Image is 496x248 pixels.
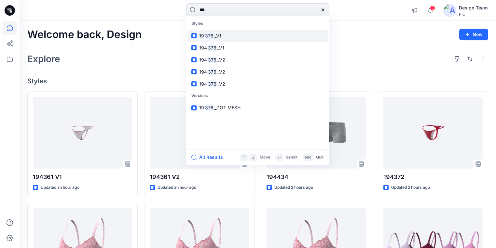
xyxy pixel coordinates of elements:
[27,77,488,85] h4: Styles
[33,97,132,169] a: 194361 V1
[217,45,224,50] span: _V1
[207,56,217,63] mark: 376
[260,154,270,161] p: Move
[187,42,328,54] a: 194376_V1
[187,90,328,102] p: Versions
[41,184,79,191] p: Updated an hour ago
[217,81,225,87] span: _V2
[207,80,217,88] mark: 376
[383,97,483,169] a: 194372
[286,154,297,161] p: Select
[204,104,214,112] mark: 376
[191,153,227,161] button: All Results
[187,18,328,30] p: Styles
[207,44,217,51] mark: 376
[305,154,311,161] p: esc
[204,32,214,39] mark: 376
[383,172,483,182] p: 194372
[207,68,217,76] mark: 376
[391,184,430,191] p: Updated 2 hours ago
[199,33,204,38] span: 19
[267,172,366,182] p: 194434
[187,78,328,90] a: 194376_V2
[187,30,328,42] a: 19376_V1
[443,4,456,17] img: avatar
[316,154,324,161] p: Quit
[214,33,221,38] span: _V1
[199,57,207,62] span: 194
[199,81,207,87] span: 194
[199,69,207,75] span: 194
[214,105,241,111] span: _DOT MESH
[150,97,249,169] a: 194361 V2
[187,102,328,114] a: 19376_DOT MESH
[459,12,488,17] div: PIC
[217,69,225,75] span: _V2
[158,184,196,191] p: Updated an hour ago
[27,29,142,41] h2: Welcome back, Design
[187,66,328,78] a: 194376_V2
[430,6,435,11] span: 3
[27,54,60,64] h2: Explore
[217,57,225,62] span: _V2
[199,105,204,111] span: 19
[33,172,132,182] p: 194361 V1
[187,54,328,66] a: 194376_V2
[199,45,207,50] span: 194
[274,184,313,191] p: Updated 2 hours ago
[459,29,488,40] button: New
[150,172,249,182] p: 194361 V2
[459,4,488,12] div: Design Team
